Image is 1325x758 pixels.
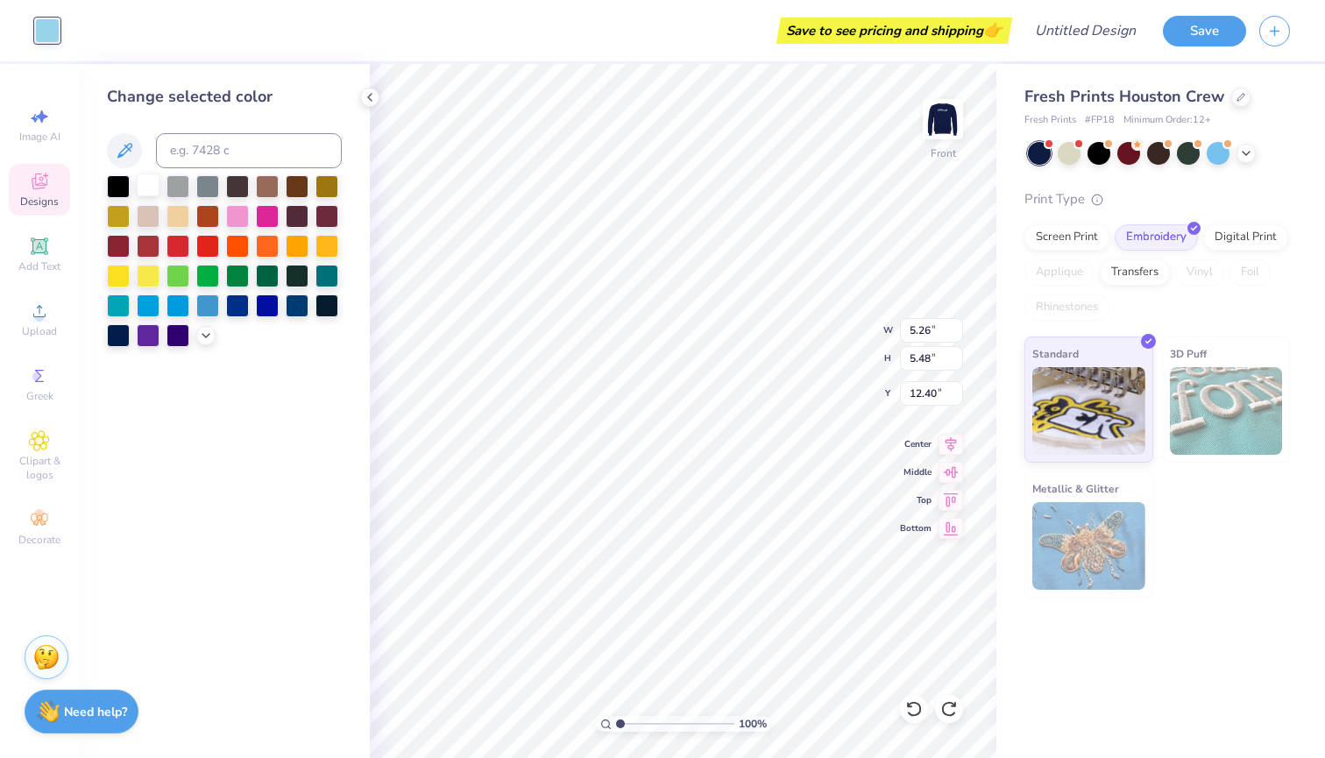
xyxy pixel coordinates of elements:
[1032,367,1145,455] img: Standard
[64,704,127,720] strong: Need help?
[900,522,932,535] span: Bottom
[1085,113,1115,128] span: # FP18
[1032,479,1119,498] span: Metallic & Glitter
[739,716,767,732] span: 100 %
[19,130,60,144] span: Image AI
[1203,224,1288,251] div: Digital Print
[900,466,932,478] span: Middle
[20,195,59,209] span: Designs
[900,438,932,450] span: Center
[1100,259,1170,286] div: Transfers
[983,19,1003,40] span: 👉
[925,102,960,137] img: Front
[900,494,932,507] span: Top
[1024,259,1095,286] div: Applique
[1024,294,1109,321] div: Rhinestones
[1021,13,1150,48] input: Untitled Design
[931,145,956,161] div: Front
[1163,16,1246,46] button: Save
[1123,113,1211,128] span: Minimum Order: 12 +
[18,533,60,547] span: Decorate
[781,18,1008,44] div: Save to see pricing and shipping
[1024,113,1076,128] span: Fresh Prints
[9,454,70,482] span: Clipart & logos
[1229,259,1271,286] div: Foil
[1115,224,1198,251] div: Embroidery
[1170,367,1283,455] img: 3D Puff
[1175,259,1224,286] div: Vinyl
[1032,344,1079,363] span: Standard
[107,85,342,109] div: Change selected color
[18,259,60,273] span: Add Text
[1024,224,1109,251] div: Screen Print
[1170,344,1207,363] span: 3D Puff
[1024,86,1224,107] span: Fresh Prints Houston Crew
[1024,189,1290,209] div: Print Type
[1032,502,1145,590] img: Metallic & Glitter
[26,389,53,403] span: Greek
[156,133,342,168] input: e.g. 7428 c
[22,324,57,338] span: Upload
